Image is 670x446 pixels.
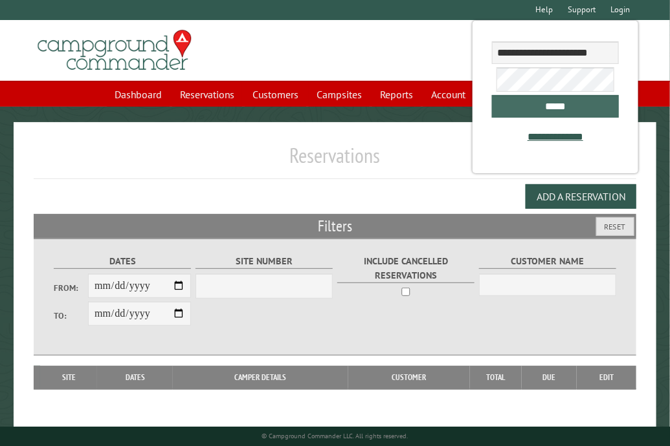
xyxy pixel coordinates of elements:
[423,82,473,107] a: Account
[34,25,195,76] img: Campground Commander
[107,82,170,107] a: Dashboard
[309,82,370,107] a: Campsites
[522,366,577,389] th: Due
[172,82,242,107] a: Reservations
[34,143,637,178] h1: Reservations
[34,214,637,239] h2: Filters
[40,366,98,389] th: Site
[337,254,475,282] label: Include Cancelled Reservations
[526,184,636,209] button: Add a Reservation
[54,310,88,322] label: To:
[372,82,421,107] a: Reports
[262,432,408,440] small: © Campground Commander LLC. All rights reserved.
[470,366,522,389] th: Total
[173,366,348,389] th: Camper Details
[54,282,88,294] label: From:
[577,366,636,389] th: Edit
[54,254,192,269] label: Dates
[596,217,634,236] button: Reset
[195,254,333,269] label: Site Number
[245,82,306,107] a: Customers
[348,366,470,389] th: Customer
[479,254,617,269] label: Customer Name
[97,366,173,389] th: Dates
